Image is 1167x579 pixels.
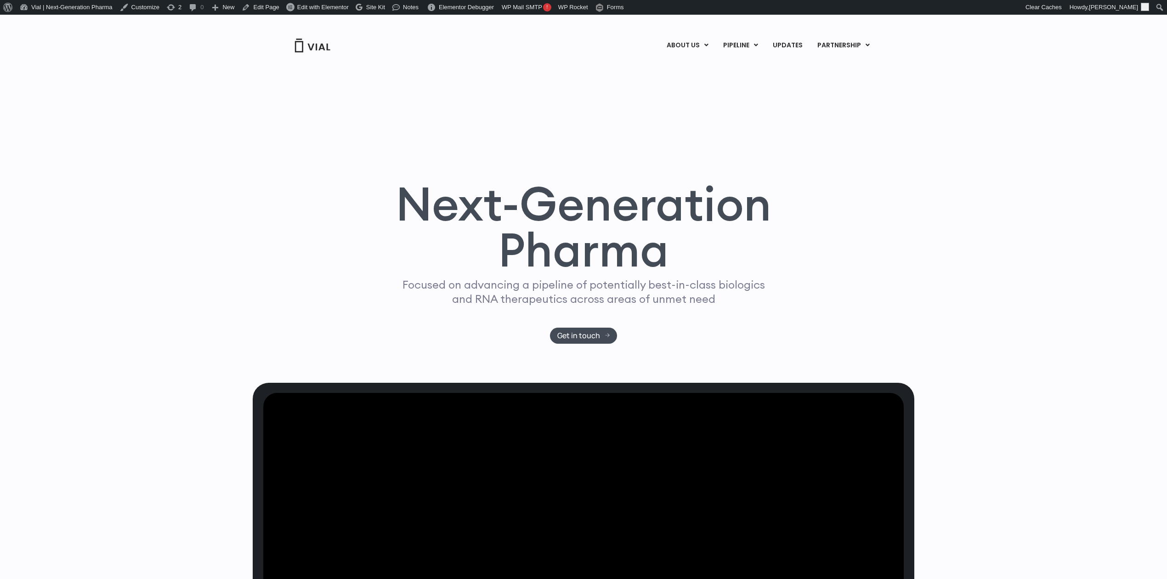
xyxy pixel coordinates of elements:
[550,328,617,344] a: Get in touch
[294,39,331,52] img: Vial Logo
[385,181,782,273] h1: Next-Generation Pharma
[398,278,769,306] p: Focused on advancing a pipeline of potentially best-in-class biologics and RNA therapeutics acros...
[297,4,349,11] span: Edit with Elementor
[543,3,551,11] span: !
[366,4,385,11] span: Site Kit
[659,38,715,53] a: ABOUT USMenu Toggle
[765,38,810,53] a: UPDATES
[557,332,600,339] span: Get in touch
[1089,4,1138,11] span: [PERSON_NAME]
[716,38,765,53] a: PIPELINEMenu Toggle
[810,38,877,53] a: PARTNERSHIPMenu Toggle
